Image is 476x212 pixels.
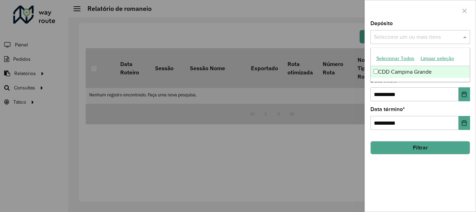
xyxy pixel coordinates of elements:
button: Limpar seleção [417,53,457,64]
button: Filtrar [370,141,470,154]
div: CDD Campina Grande [371,66,470,78]
label: Data término [370,105,405,114]
button: Choose Date [459,116,470,130]
label: Depósito [370,19,393,28]
ng-dropdown-panel: Options list [370,47,470,82]
button: Selecionar Todos [373,53,417,64]
button: Choose Date [459,87,470,101]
